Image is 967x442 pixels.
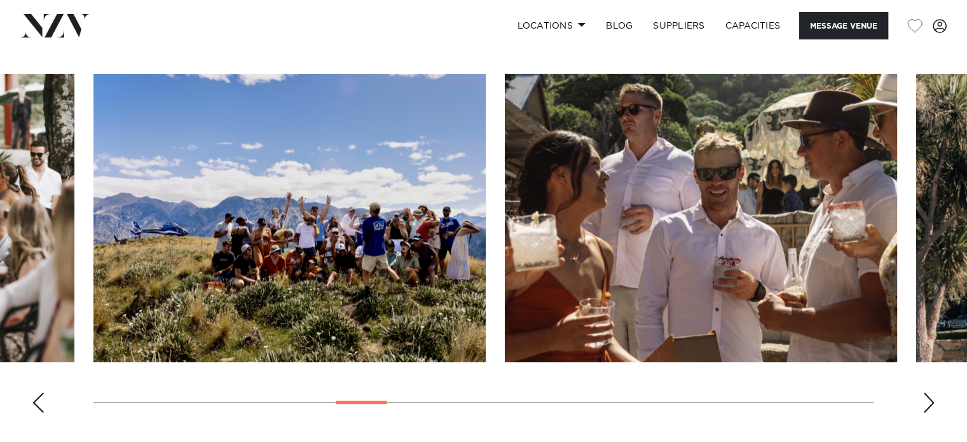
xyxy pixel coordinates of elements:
a: Locations [507,12,596,39]
a: Capacities [715,12,791,39]
a: BLOG [596,12,643,39]
swiper-slide: 11 / 29 [505,74,897,362]
img: nzv-logo.png [20,14,90,37]
a: SUPPLIERS [643,12,715,39]
swiper-slide: 10 / 29 [93,74,486,362]
button: Message Venue [799,12,888,39]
